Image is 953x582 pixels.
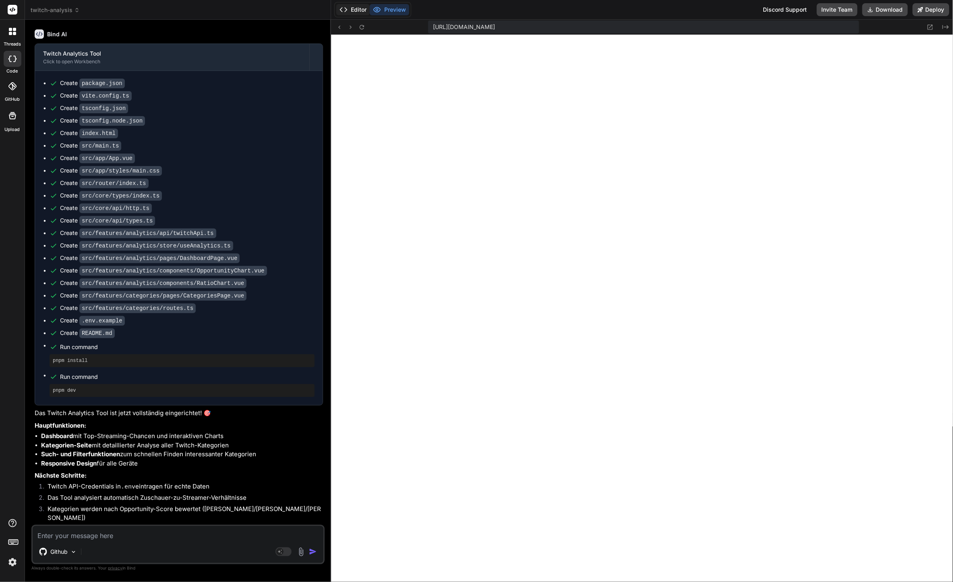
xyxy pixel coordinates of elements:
button: Deploy [913,3,949,16]
div: Create [60,279,247,287]
label: Upload [5,126,20,133]
strong: Such- und Filterfunktionen [41,450,120,458]
h6: Bind AI [47,30,67,38]
img: Pick Models [70,549,77,555]
li: mit detaillierter Analyse aller Twitch-Kategorien [41,441,323,450]
code: src/app/styles/main.css [79,166,162,176]
div: Create [60,216,155,225]
button: Twitch Analytics ToolClick to open Workbench [35,44,309,71]
code: src/core/api/http.ts [79,204,152,213]
div: Create [60,166,162,175]
div: Create [60,104,128,112]
pre: pnpm dev [53,387,311,394]
li: mit Top-Streaming-Chancen und interaktiven Charts [41,432,323,441]
div: Create [60,91,132,100]
code: README.md [79,328,115,338]
div: Create [60,154,135,162]
p: Github [50,548,68,556]
code: tsconfig.json [79,104,128,113]
div: Create [60,304,196,312]
div: Create [60,141,121,150]
div: Create [60,254,240,262]
li: zum schnellen Finden interessanter Kategorien [41,450,323,459]
div: Create [60,229,216,237]
div: Create [60,116,145,125]
code: package.json [79,79,125,88]
code: src/features/analytics/api/twitchApi.ts [79,229,216,238]
label: code [7,68,18,75]
code: src/features/categories/routes.ts [79,303,196,313]
span: [URL][DOMAIN_NAME] [433,23,495,31]
strong: Dashboard [41,432,73,440]
code: src/app/App.vue [79,154,135,163]
button: Preview [370,4,409,15]
button: Download [862,3,908,16]
code: src/features/analytics/components/OpportunityChart.vue [79,266,267,276]
li: für alle Geräte [41,459,323,468]
div: Create [60,291,247,300]
code: src/main.ts [79,141,121,151]
img: settings [6,555,19,569]
iframe: Preview [331,35,953,582]
label: GitHub [5,96,20,103]
code: vite.config.ts [79,91,132,101]
code: src/features/analytics/store/useAnalytics.ts [79,241,233,251]
div: Create [60,241,233,250]
p: Always double-check its answers. Your in Bind [31,564,325,572]
div: Create [60,179,149,187]
div: Twitch Analytics Tool [43,50,301,58]
strong: Nächste Schritte: [35,472,87,479]
code: src/features/analytics/pages/DashboardPage.vue [79,254,240,263]
div: Create [60,204,152,212]
code: tsconfig.node.json [79,116,145,126]
span: Run command [60,373,315,381]
code: .env [121,484,135,491]
button: Editor [336,4,370,15]
code: src/core/types/index.ts [79,191,162,201]
strong: Kategorien-Seite [41,441,92,449]
code: src/features/analytics/components/RatioChart.vue [79,279,247,288]
div: Create [60,129,118,137]
code: src/router/index.ts [79,179,149,188]
img: attachment [296,547,306,557]
div: Discord Support [758,3,812,16]
span: Run command [60,343,315,351]
div: Create [60,316,125,325]
code: .env.example [79,316,125,326]
div: Click to open Workbench [43,58,301,65]
div: Create [60,329,115,337]
button: Invite Team [817,3,858,16]
span: privacy [108,565,122,570]
strong: Responsive Design [41,459,97,467]
span: twitch-analysis [31,6,80,14]
img: icon [309,548,317,556]
pre: pnpm install [53,358,311,364]
li: Das Tool analysiert automatisch Zuschauer-zu-Streamer-Verhältnisse [41,493,323,505]
strong: Hauptfunktionen: [35,422,86,429]
code: src/core/api/types.ts [79,216,155,226]
li: Twitch API-Credentials in eintragen für echte Daten [41,482,323,493]
code: src/features/categories/pages/CategoriesPage.vue [79,291,247,301]
li: Kategorien werden nach Opportunity-Score bewertet ([PERSON_NAME]/[PERSON_NAME]/[PERSON_NAME]) [41,505,323,523]
div: Create [60,266,267,275]
label: threads [4,41,21,48]
div: Create [60,79,125,87]
div: Create [60,191,162,200]
code: index.html [79,129,118,138]
p: Das Twitch Analytics Tool ist jetzt vollständig eingerichtet! 🎯 [35,409,323,418]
